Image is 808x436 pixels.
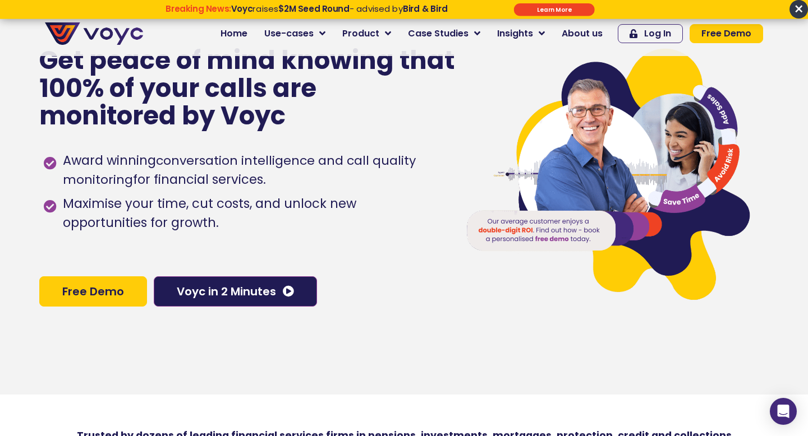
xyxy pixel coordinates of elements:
[221,27,247,40] span: Home
[644,29,671,38] span: Log In
[256,22,334,45] a: Use-cases
[770,398,797,425] div: Open Intercom Messenger
[39,47,456,130] p: Get peace of mind knowing that 100% of your calls are monitored by Voyc
[149,45,177,58] span: Phone
[62,286,124,297] span: Free Demo
[334,22,400,45] a: Product
[60,194,443,233] span: Maximise your time, cut costs, and unlock new opportunities for growth.
[553,22,611,45] a: About us
[408,27,469,40] span: Case Studies
[231,3,252,15] strong: Voyc
[231,233,284,244] a: Privacy Policy
[231,3,448,15] span: raises - advised by
[690,24,763,43] a: Free Demo
[45,22,143,45] img: voyc-full-logo
[400,22,489,45] a: Case Studies
[149,91,187,104] span: Job title
[618,24,683,43] a: Log In
[342,27,379,40] span: Product
[212,22,256,45] a: Home
[497,27,533,40] span: Insights
[278,3,350,15] strong: $2M Seed Round
[514,3,595,16] div: Submit
[60,151,443,189] span: Award winning for financial services.
[489,22,553,45] a: Insights
[123,4,490,24] div: Breaking News: Voyc raises $2M Seed Round - advised by Bird & Bird
[701,29,751,38] span: Free Demo
[166,3,231,15] strong: Breaking News:
[264,27,314,40] span: Use-cases
[39,276,147,307] a: Free Demo
[154,276,317,307] a: Voyc in 2 Minutes
[403,3,448,15] strong: Bird & Bird
[562,27,603,40] span: About us
[63,152,416,188] h1: conversation intelligence and call quality monitoring
[177,286,276,297] span: Voyc in 2 Minutes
